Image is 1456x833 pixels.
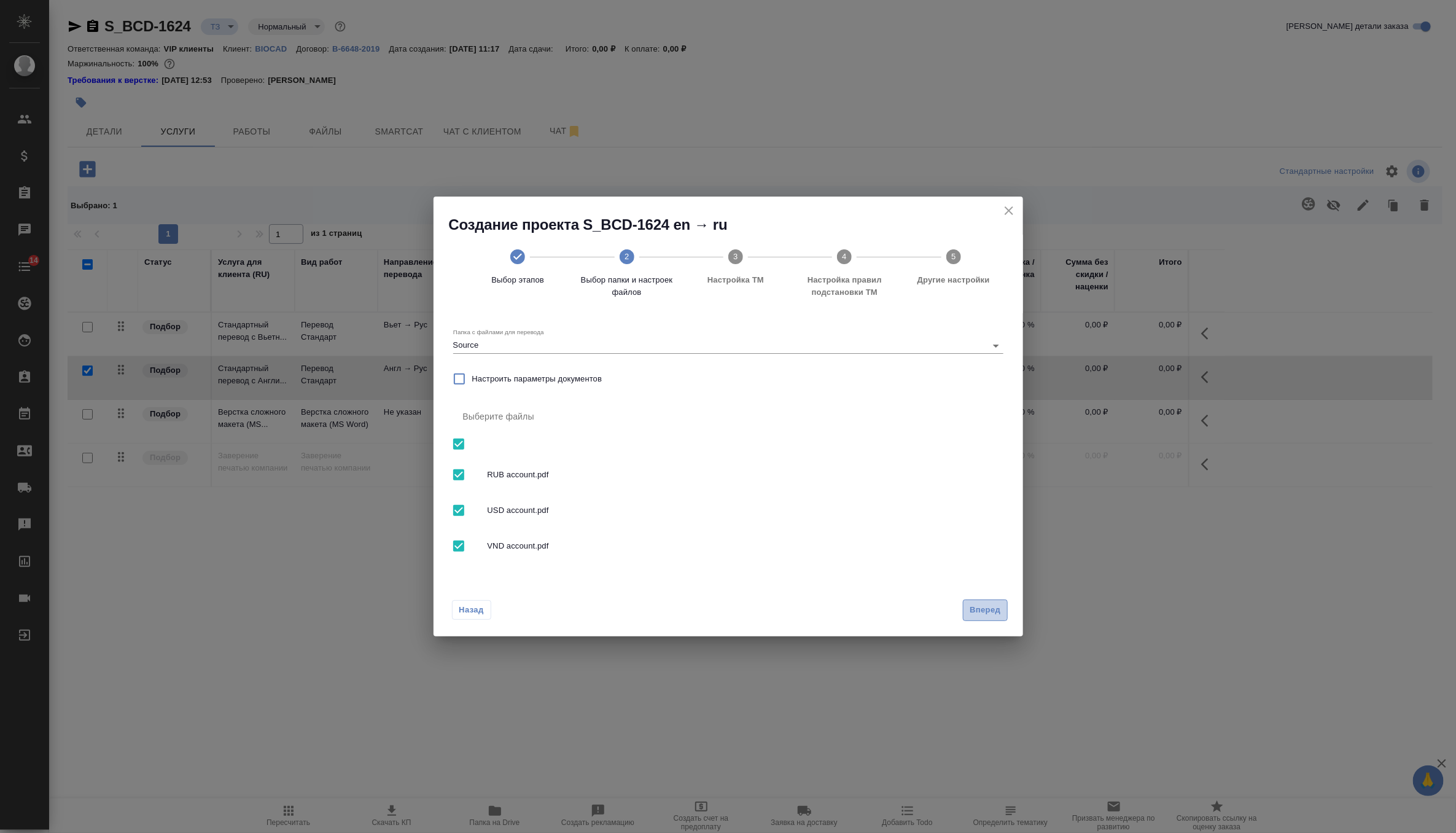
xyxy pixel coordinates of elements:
button: Open [987,337,1005,354]
span: Настроить параметры документов [472,373,602,385]
div: Выберите файлы [453,402,1003,431]
span: Вперед [970,603,1000,617]
button: Назад [452,600,491,620]
span: USD account.pdf [488,504,994,517]
span: Настройка правил подстановки TM [795,274,894,299]
span: Выбор этапов [469,274,567,286]
div: RUB account.pdf [453,457,1003,493]
div: VND account.pdf [453,528,1003,564]
text: 4 [843,252,847,261]
h2: Создание проекта S_BCD-1624 en → ru [449,215,1023,235]
button: Вперед [963,600,1007,621]
text: 2 [625,252,629,261]
text: 5 [951,252,956,261]
span: Выбрать все вложенные папки [446,498,472,523]
span: VND account.pdf [488,540,994,552]
span: Назад [459,604,485,616]
span: Выбор папки и настроек файлов [577,274,676,299]
div: USD account.pdf [453,493,1003,528]
button: close [1000,201,1018,220]
span: RUB account.pdf [488,469,994,481]
text: 3 [733,252,738,261]
span: Выбрать все вложенные папки [446,533,472,559]
span: Другие настройки [904,274,1003,286]
span: Выбрать все вложенные папки [446,462,472,488]
span: Настройка ТМ [686,274,785,286]
label: Папка с файлами для перевода [453,329,544,335]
